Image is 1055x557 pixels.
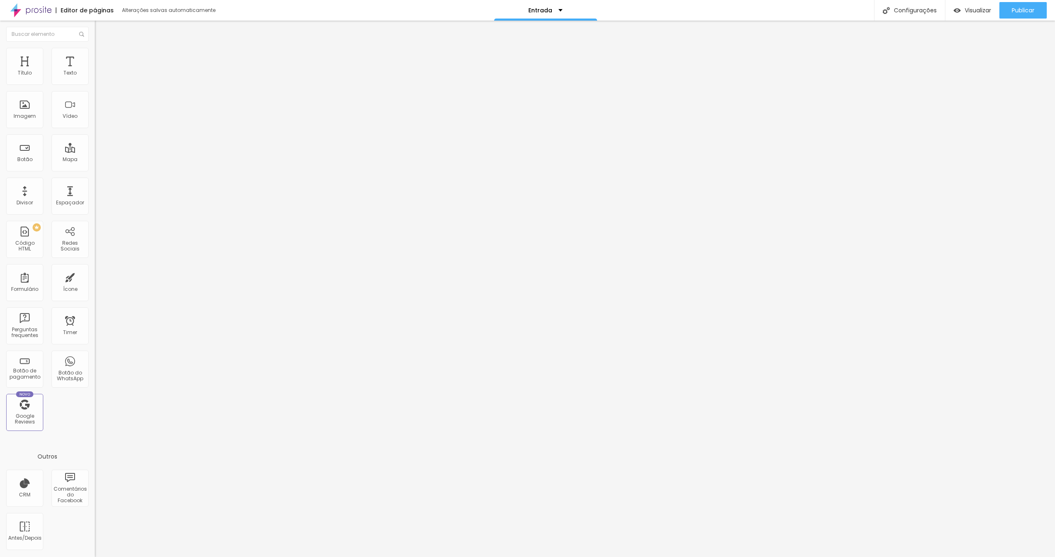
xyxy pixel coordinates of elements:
img: Icone [79,32,84,37]
div: Divisor [16,200,33,206]
div: Alterações salvas automaticamente [122,8,217,13]
div: Antes/Depois [8,535,41,541]
div: Texto [63,70,77,76]
div: Timer [63,330,77,335]
button: Publicar [999,2,1047,19]
div: CRM [19,492,30,498]
input: Buscar elemento [6,27,89,42]
img: Icone [883,7,890,14]
div: Novo [16,391,34,397]
button: Visualizar [945,2,999,19]
div: Comentários do Facebook [54,486,86,504]
div: Código HTML [8,240,41,252]
div: Formulário [11,286,38,292]
span: Publicar [1012,7,1034,14]
span: Visualizar [965,7,991,14]
div: Vídeo [63,113,77,119]
div: Botão de pagamento [8,368,41,380]
div: Mapa [63,157,77,162]
div: Botão [17,157,33,162]
div: Título [18,70,32,76]
img: view-1.svg [954,7,961,14]
div: Espaçador [56,200,84,206]
div: Ícone [63,286,77,292]
div: Botão do WhatsApp [54,370,86,382]
div: Redes Sociais [54,240,86,252]
p: Entrada [528,7,552,13]
div: Google Reviews [8,413,41,425]
div: Imagem [14,113,36,119]
div: Perguntas frequentes [8,327,41,339]
div: Editor de páginas [56,7,114,13]
iframe: Editor [95,21,1055,557]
